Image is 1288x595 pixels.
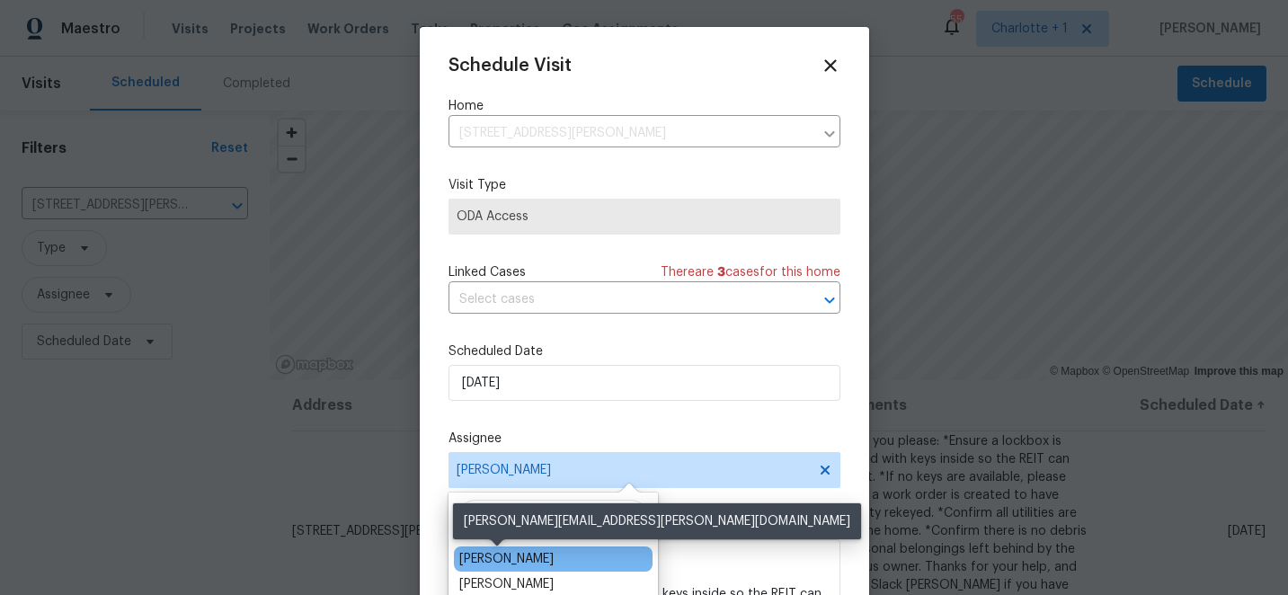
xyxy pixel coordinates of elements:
label: Visit Type [449,176,840,194]
span: Schedule Visit [449,57,572,75]
span: Linked Cases [449,263,526,281]
label: Assignee [449,430,840,448]
span: 3 [717,266,725,279]
div: [PERSON_NAME][EMAIL_ADDRESS][PERSON_NAME][DOMAIN_NAME] [453,503,861,539]
label: Scheduled Date [449,342,840,360]
span: ODA Access [457,208,832,226]
input: Enter in an address [449,120,813,147]
button: Open [817,288,842,313]
span: [PERSON_NAME] [457,463,809,477]
label: Home [449,97,840,115]
span: Close [821,56,840,75]
div: [PERSON_NAME] [459,550,554,568]
span: There are case s for this home [661,263,840,281]
input: Select cases [449,286,790,314]
input: M/D/YYYY [449,365,840,401]
div: [PERSON_NAME] [459,575,554,593]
